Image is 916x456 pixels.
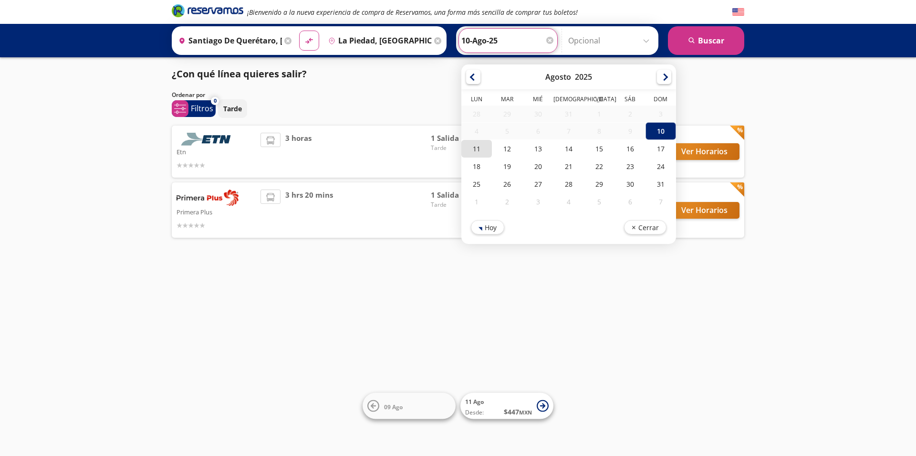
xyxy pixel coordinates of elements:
input: Elegir Fecha [461,29,555,53]
button: Cerrar [624,220,666,234]
div: 02-Ago-25 [614,106,645,122]
div: 24-Ago-25 [645,158,676,175]
div: Agosto [545,72,571,82]
div: 04-Ago-25 [461,123,492,139]
div: 13-Ago-25 [523,140,553,158]
div: 28-Ago-25 [553,175,584,193]
input: Buscar Origen [175,29,282,53]
span: $ 447 [504,407,532,417]
th: Jueves [553,95,584,106]
th: Lunes [461,95,492,106]
p: Primera Plus [177,206,256,217]
span: 3 hrs 20 mins [285,190,333,231]
span: Tarde [431,144,498,152]
div: 07-Ago-25 [553,123,584,139]
button: 09 Ago [363,393,456,419]
p: Filtros [191,103,213,114]
div: 06-Sep-25 [614,193,645,211]
div: 01-Sep-25 [461,193,492,211]
th: Miércoles [523,95,553,106]
div: 09-Ago-25 [614,123,645,139]
th: Viernes [584,95,614,106]
div: 05-Ago-25 [492,123,522,139]
div: 01-Ago-25 [584,106,614,122]
span: Desde: [465,408,484,417]
button: Buscar [668,26,744,55]
div: 03-Sep-25 [523,193,553,211]
span: 0 [214,97,217,105]
img: Etn [177,133,239,146]
div: 30-Jul-25 [523,106,553,122]
span: 1 Salida [431,190,498,201]
button: Ver Horarios [669,143,739,160]
div: 08-Ago-25 [584,123,614,139]
button: 0Filtros [172,100,216,117]
span: 1 Salida [431,133,498,144]
div: 19-Ago-25 [492,158,522,175]
div: 17-Ago-25 [645,140,676,158]
div: 20-Ago-25 [523,158,553,175]
p: ¿Con qué línea quieres salir? [172,67,307,81]
div: 29-Ago-25 [584,175,614,193]
input: Opcional [568,29,654,53]
div: 25-Ago-25 [461,175,492,193]
div: 05-Sep-25 [584,193,614,211]
em: ¡Bienvenido a la nueva experiencia de compra de Reservamos, una forma más sencilla de comprar tus... [247,8,578,17]
button: Tarde [218,99,247,118]
button: Hoy [471,220,504,234]
p: Tarde [223,104,242,114]
div: 11-Ago-25 [461,140,492,158]
span: 3 horas [285,133,312,170]
div: 04-Sep-25 [553,193,584,211]
span: Tarde [431,201,498,209]
img: Primera Plus [177,190,239,206]
div: 21-Ago-25 [553,158,584,175]
div: 03-Ago-25 [645,106,676,122]
div: 18-Ago-25 [461,158,492,175]
div: 02-Sep-25 [492,193,522,211]
span: 11 Ago [465,398,484,406]
th: Sábado [614,95,645,106]
div: 07-Sep-25 [645,193,676,211]
div: 14-Ago-25 [553,140,584,158]
div: 27-Ago-25 [523,175,553,193]
span: 09 Ago [384,403,403,411]
div: 10-Ago-25 [645,122,676,140]
button: Ver Horarios [669,202,739,219]
div: 16-Ago-25 [614,140,645,158]
div: 26-Ago-25 [492,175,522,193]
button: English [732,6,744,18]
div: 29-Jul-25 [492,106,522,122]
div: 2025 [575,72,592,82]
small: MXN [519,409,532,416]
p: Ordenar por [172,91,205,99]
div: 12-Ago-25 [492,140,522,158]
th: Domingo [645,95,676,106]
div: 31-Jul-25 [553,106,584,122]
div: 15-Ago-25 [584,140,614,158]
p: Etn [177,146,256,157]
div: 31-Ago-25 [645,175,676,193]
a: Brand Logo [172,3,243,21]
div: 22-Ago-25 [584,158,614,175]
div: 30-Ago-25 [614,175,645,193]
th: Martes [492,95,522,106]
div: 28-Jul-25 [461,106,492,122]
button: 11 AgoDesde:$447MXN [460,393,553,419]
input: Buscar Destino [324,29,432,53]
i: Brand Logo [172,3,243,18]
div: 23-Ago-25 [614,158,645,175]
div: 06-Ago-25 [523,123,553,139]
